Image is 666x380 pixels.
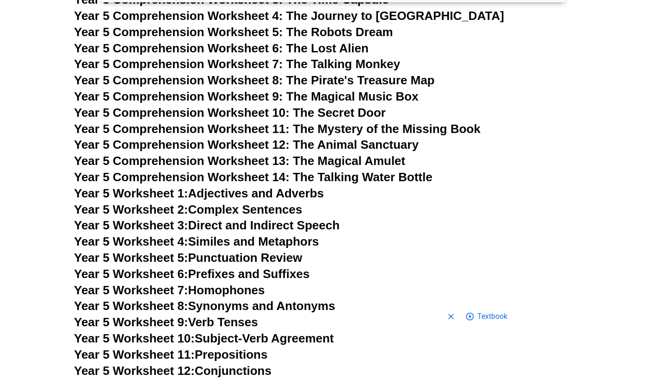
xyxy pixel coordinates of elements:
[74,348,195,361] span: Year 5 Worksheet 11:
[74,73,435,87] a: Year 5 Comprehension Worksheet 8: The Pirate's Treasure Map
[74,267,188,281] span: Year 5 Worksheet 6:
[74,203,302,216] a: Year 5 Worksheet 2:Complex Sentences
[74,348,267,361] a: Year 5 Worksheet 11:Prepositions
[74,9,504,23] a: Year 5 Comprehension Worksheet 4: The Journey to [GEOGRAPHIC_DATA]
[74,251,302,265] a: Year 5 Worksheet 5:Punctuation Review
[74,331,334,345] a: Year 5 Worksheet 10:Subject-Verb Agreement
[446,312,456,321] svg: Close shopping anchor
[74,234,188,248] span: Year 5 Worksheet 4:
[74,154,405,168] a: Year 5 Comprehension Worksheet 13: The Magical Amulet
[74,234,319,248] a: Year 5 Worksheet 4:Similes and Metaphors
[74,364,195,378] span: Year 5 Worksheet 12:
[74,138,419,152] a: Year 5 Comprehension Worksheet 12: The Animal Sanctuary
[74,89,419,103] a: Year 5 Comprehension Worksheet 9: The Magical Music Box
[74,57,400,71] a: Year 5 Comprehension Worksheet 7: The Talking Monkey
[74,299,335,313] a: Year 5 Worksheet 8:Synonyms and Antonyms
[74,218,339,232] a: Year 5 Worksheet 3:Direct and Indirect Speech
[74,267,309,281] a: Year 5 Worksheet 6:Prefixes and Suffixes
[507,275,666,380] iframe: Chat Widget
[74,299,188,313] span: Year 5 Worksheet 8:
[74,106,386,120] a: Year 5 Comprehension Worksheet 10: The Secret Door
[74,122,481,136] a: Year 5 Comprehension Worksheet 11: The Mystery of the Missing Book
[74,364,271,378] a: Year 5 Worksheet 12:Conjunctions
[74,25,393,39] a: Year 5 Comprehension Worksheet 5: The Robots Dream
[74,315,258,329] a: Year 5 Worksheet 9:Verb Tenses
[74,315,188,329] span: Year 5 Worksheet 9:
[74,283,188,297] span: Year 5 Worksheet 7:
[74,283,265,297] a: Year 5 Worksheet 7:Homophones
[477,306,507,325] span: Go to shopping options for Textbook
[74,218,188,232] span: Year 5 Worksheet 3:
[74,331,195,345] span: Year 5 Worksheet 10:
[74,186,188,200] span: Year 5 Worksheet 1:
[74,41,369,55] a: Year 5 Comprehension Worksheet 6: The Lost Alien
[74,203,188,216] span: Year 5 Worksheet 2:
[74,170,432,184] a: Year 5 Comprehension Worksheet 14: The Talking Water Bottle
[74,251,188,265] span: Year 5 Worksheet 5:
[74,186,324,200] a: Year 5 Worksheet 1:Adjectives and Adverbs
